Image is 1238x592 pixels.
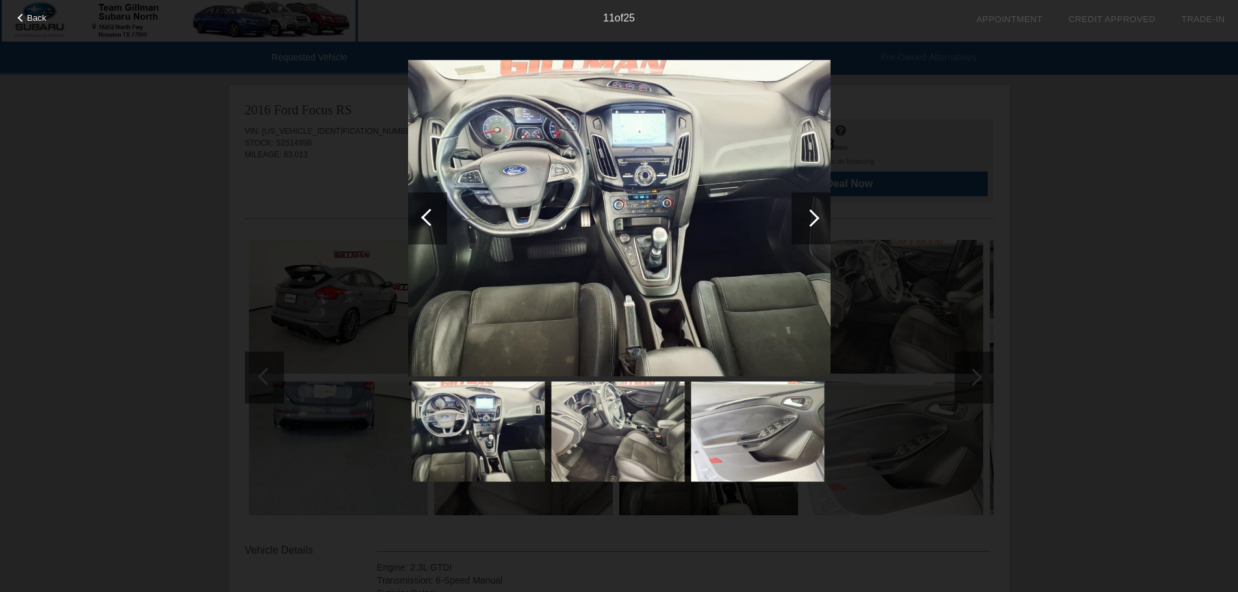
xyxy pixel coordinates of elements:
[976,14,1042,24] a: Appointment
[408,60,831,377] img: image.aspx
[691,381,824,482] img: image.aspx
[1181,14,1225,24] a: Trade-In
[411,381,545,482] img: image.aspx
[623,12,635,23] span: 25
[1068,14,1155,24] a: Credit Approved
[603,12,615,23] span: 11
[551,381,684,482] img: image.aspx
[27,13,47,23] span: Back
